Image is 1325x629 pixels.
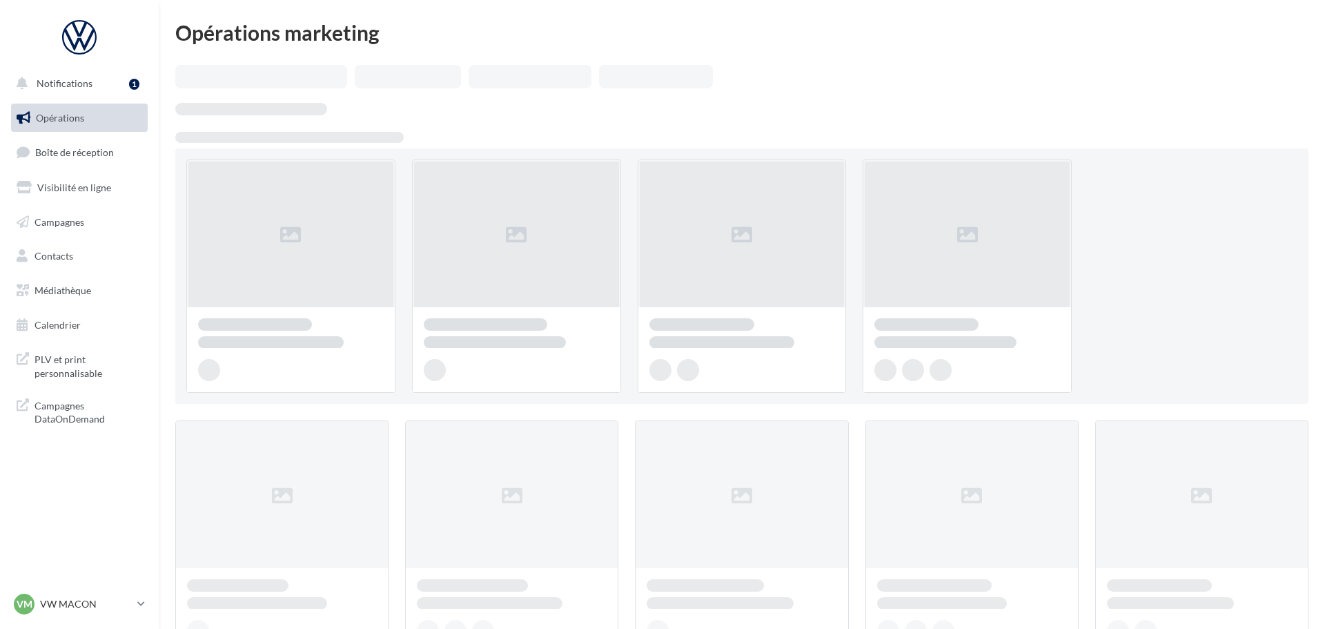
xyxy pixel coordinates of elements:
[8,137,150,167] a: Boîte de réception
[8,173,150,202] a: Visibilité en ligne
[129,79,139,90] div: 1
[8,276,150,305] a: Médiathèque
[37,77,92,89] span: Notifications
[35,146,114,158] span: Boîte de réception
[35,350,142,380] span: PLV et print personnalisable
[40,597,132,611] p: VW MACON
[35,250,73,262] span: Contacts
[8,345,150,385] a: PLV et print personnalisable
[35,396,142,426] span: Campagnes DataOnDemand
[17,597,32,611] span: VM
[36,112,84,124] span: Opérations
[8,242,150,271] a: Contacts
[8,104,150,133] a: Opérations
[11,591,148,617] a: VM VW MACON
[175,22,1308,43] div: Opérations marketing
[35,319,81,331] span: Calendrier
[37,182,111,193] span: Visibilité en ligne
[8,391,150,432] a: Campagnes DataOnDemand
[8,311,150,340] a: Calendrier
[8,208,150,237] a: Campagnes
[35,284,91,296] span: Médiathèque
[8,69,145,98] button: Notifications 1
[35,215,84,227] span: Campagnes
